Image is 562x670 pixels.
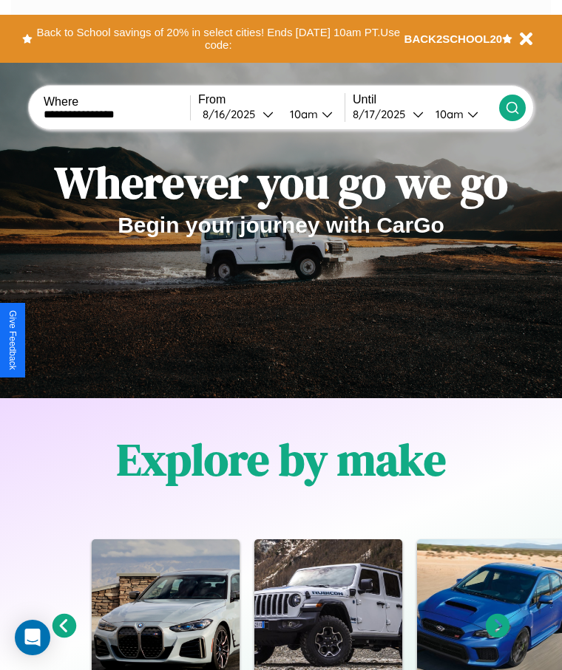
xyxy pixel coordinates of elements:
[353,107,413,121] div: 8 / 17 / 2025
[282,107,322,121] div: 10am
[33,22,404,55] button: Back to School savings of 20% in select cities! Ends [DATE] 10am PT.Use code:
[404,33,503,45] b: BACK2SCHOOL20
[428,107,467,121] div: 10am
[44,95,190,109] label: Where
[424,106,499,122] button: 10am
[15,620,50,655] div: Open Intercom Messenger
[198,93,345,106] label: From
[203,107,263,121] div: 8 / 16 / 2025
[198,106,278,122] button: 8/16/2025
[353,93,499,106] label: Until
[278,106,345,122] button: 10am
[7,310,18,370] div: Give Feedback
[117,429,446,490] h1: Explore by make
